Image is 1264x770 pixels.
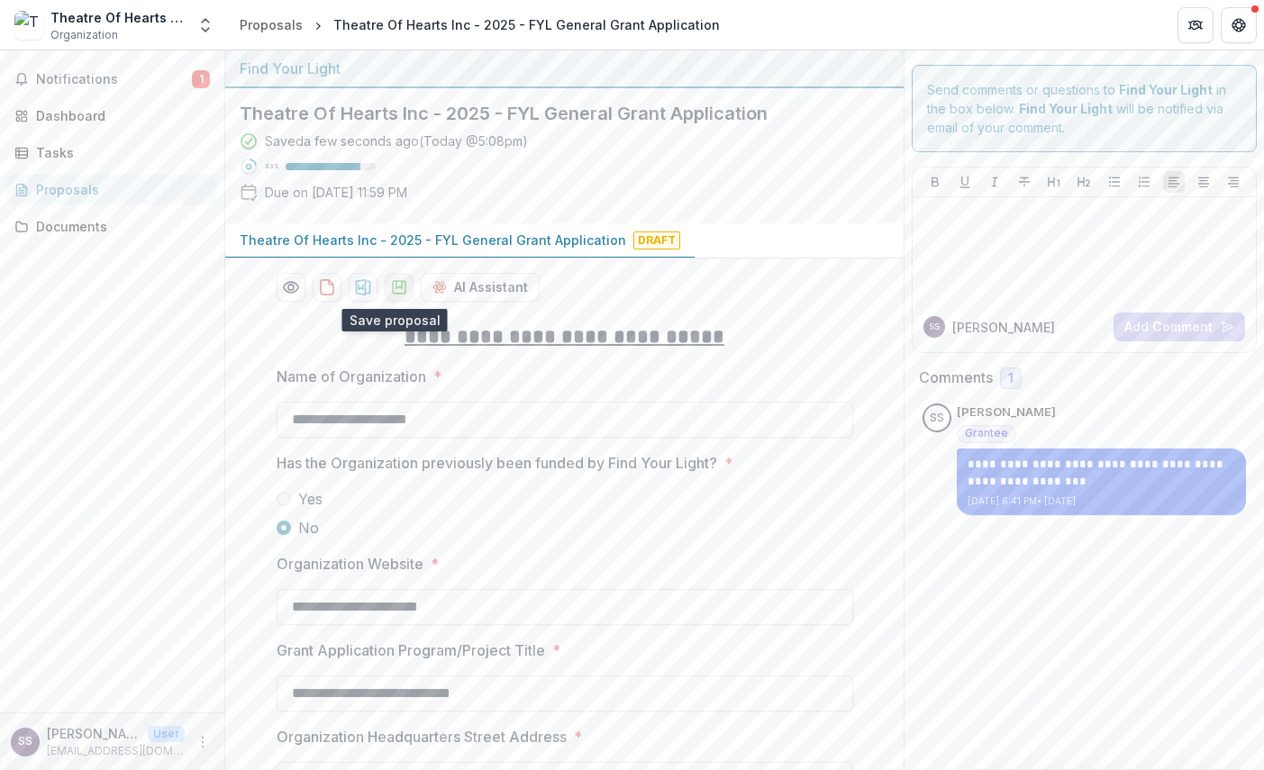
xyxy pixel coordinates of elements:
[36,106,203,125] div: Dashboard
[924,171,946,193] button: Bold
[7,175,217,204] a: Proposals
[277,726,567,747] p: Organization Headquarters Street Address
[912,65,1257,152] div: Send comments or questions to in the box below. will be notified via email of your comment.
[954,171,976,193] button: Underline
[232,12,727,38] nav: breadcrumb
[7,65,217,94] button: Notifications1
[36,180,203,199] div: Proposals
[298,517,319,539] span: No
[1223,171,1244,193] button: Align Right
[930,412,944,424] div: Sheila Scott-Wilkinson
[1008,371,1014,386] span: 1
[277,639,545,661] p: Grant Application Program/Project Title
[265,183,407,202] p: Due on [DATE] 11:59 PM
[7,138,217,168] a: Tasks
[1073,171,1095,193] button: Heading 2
[7,212,217,241] a: Documents
[952,318,1055,337] p: [PERSON_NAME]
[1114,313,1245,341] button: Add Comment
[277,553,423,575] p: Organization Website
[18,736,32,747] div: Sheila Scott-Wilkinson
[36,217,203,236] div: Documents
[240,231,626,249] p: Theatre Of Hearts Inc - 2025 - FYL General Grant Application
[1193,171,1214,193] button: Align Center
[1178,7,1214,43] button: Partners
[193,7,218,43] button: Open entity switcher
[298,488,323,510] span: Yes
[1133,171,1155,193] button: Ordered List
[50,27,118,43] span: Organization
[957,403,1056,421] p: [PERSON_NAME]
[47,743,185,759] p: [EMAIL_ADDRESS][DOMAIN_NAME]
[333,15,720,34] div: Theatre Of Hearts Inc - 2025 - FYL General Grant Application
[277,366,426,387] p: Name of Organization
[1119,82,1213,97] strong: Find Your Light
[7,101,217,131] a: Dashboard
[965,427,1008,439] span: Grantee
[36,72,192,87] span: Notifications
[36,143,203,162] div: Tasks
[1221,7,1257,43] button: Get Help
[421,273,540,302] button: AI Assistant
[232,12,310,38] a: Proposals
[1019,101,1113,116] strong: Find Your Light
[265,131,528,150] div: Saved a few seconds ago ( Today @ 5:08pm )
[1014,171,1035,193] button: Strike
[240,58,889,79] div: Find Your Light
[1104,171,1125,193] button: Bullet List
[265,160,278,173] p: 83 %
[277,452,717,474] p: Has the Organization previously been funded by Find Your Light?
[240,103,860,124] h2: Theatre Of Hearts Inc - 2025 - FYL General Grant Application
[277,273,305,302] button: Preview 0093b4e2-2e7e-4755-9e8c-e0dc6a8086a0-0.pdf
[313,273,341,302] button: download-proposal
[1163,171,1185,193] button: Align Left
[1043,171,1065,193] button: Heading 1
[14,11,43,40] img: Theatre Of Hearts Inc
[349,273,377,302] button: download-proposal
[47,724,141,743] p: [PERSON_NAME]
[919,369,993,386] h2: Comments
[148,726,185,742] p: User
[192,731,214,753] button: More
[633,231,680,249] span: Draft
[968,494,1235,508] p: [DATE] 6:41 PM • [DATE]
[984,171,1005,193] button: Italicize
[240,15,303,34] div: Proposals
[192,70,210,88] span: 1
[929,322,940,331] div: Sheila Scott-Wilkinson
[385,273,414,302] button: download-proposal
[50,8,186,27] div: Theatre Of Hearts Inc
